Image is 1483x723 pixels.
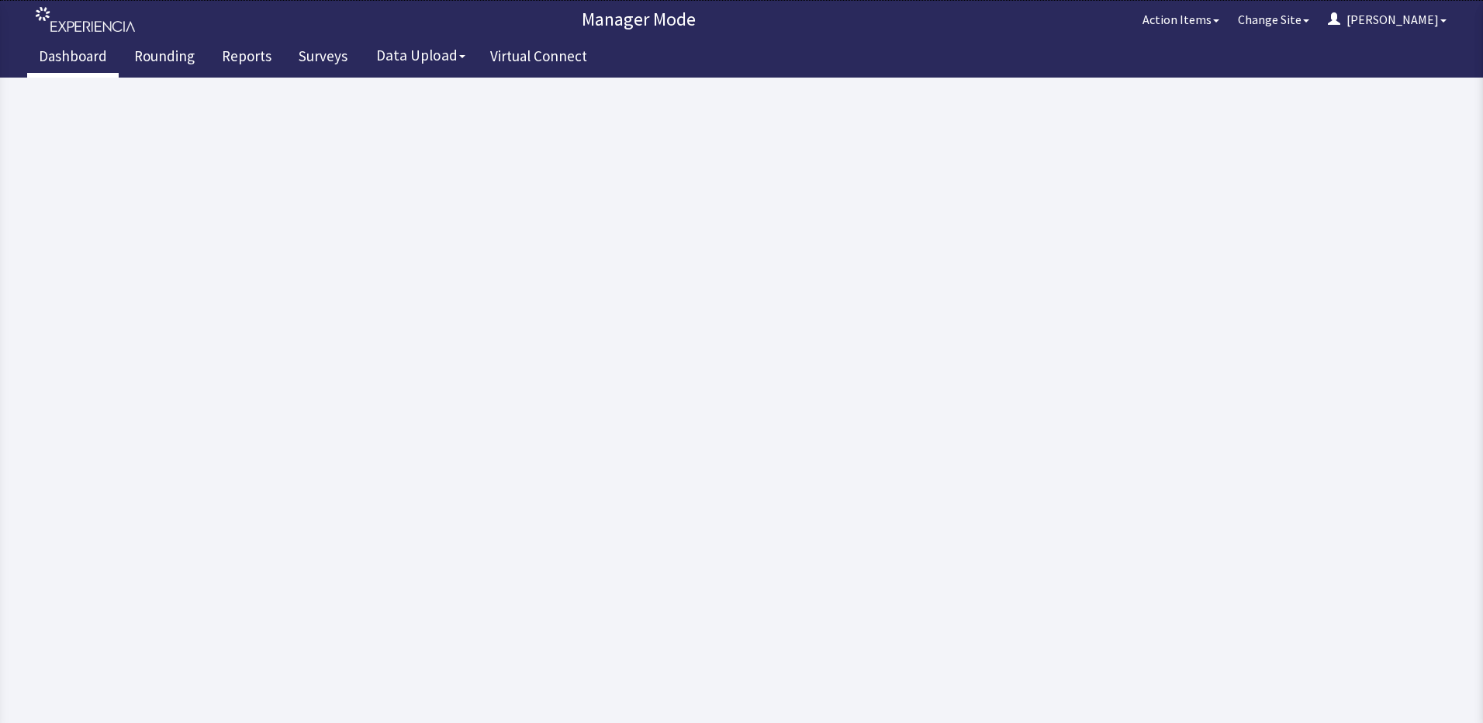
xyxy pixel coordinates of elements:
[479,39,599,78] a: Virtual Connect
[1229,4,1319,35] button: Change Site
[27,39,119,78] a: Dashboard
[367,41,475,70] button: Data Upload
[210,39,283,78] a: Reports
[36,7,135,33] img: experiencia_logo.png
[1319,4,1456,35] button: [PERSON_NAME]
[123,39,206,78] a: Rounding
[287,39,359,78] a: Surveys
[1133,4,1229,35] button: Action Items
[143,7,1133,32] p: Manager Mode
